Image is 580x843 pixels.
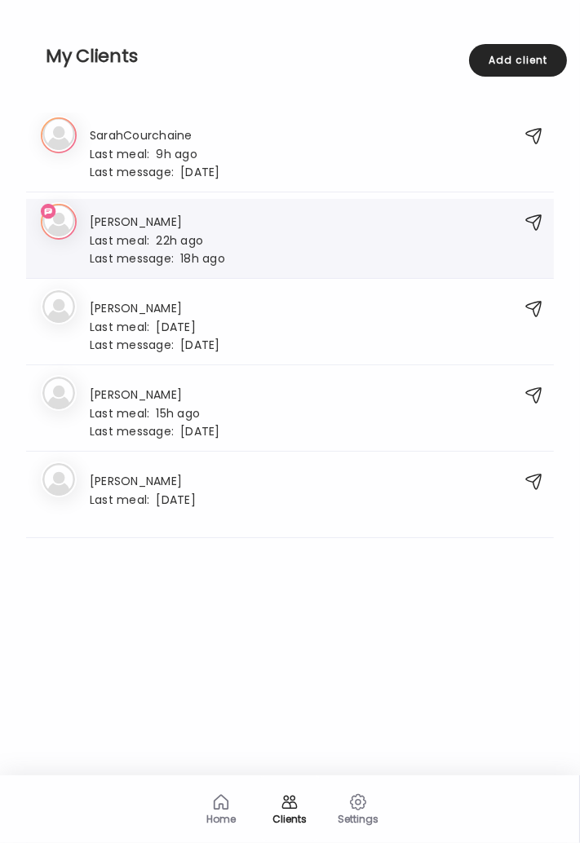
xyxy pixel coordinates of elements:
[90,212,225,229] h3: [PERSON_NAME]
[46,44,567,68] h2: My Clients
[90,232,225,247] div: 22h ago
[90,164,180,181] span: Last message:
[329,814,387,824] div: Settings
[90,423,220,438] div: [DATE]
[90,492,196,506] div: [DATE]
[90,423,180,440] span: Last message:
[90,126,220,143] h3: SarahCourchaine
[90,232,157,249] span: Last meal:
[90,405,220,420] div: 15h ago
[90,405,157,422] span: Last meal:
[90,146,157,163] span: Last meal:
[90,146,220,161] div: 9h ago
[90,471,196,488] h3: [PERSON_NAME]
[90,337,180,354] span: Last message:
[90,319,157,336] span: Last meal:
[90,164,220,179] div: [DATE]
[260,814,319,824] div: Clients
[90,385,220,402] h3: [PERSON_NAME]
[469,44,567,77] div: Add client
[192,814,250,824] div: Home
[90,319,220,333] div: [DATE]
[90,250,180,267] span: Last message:
[90,492,157,509] span: Last meal:
[90,298,220,316] h3: [PERSON_NAME]
[90,337,220,351] div: [DATE]
[90,250,225,265] div: 18h ago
